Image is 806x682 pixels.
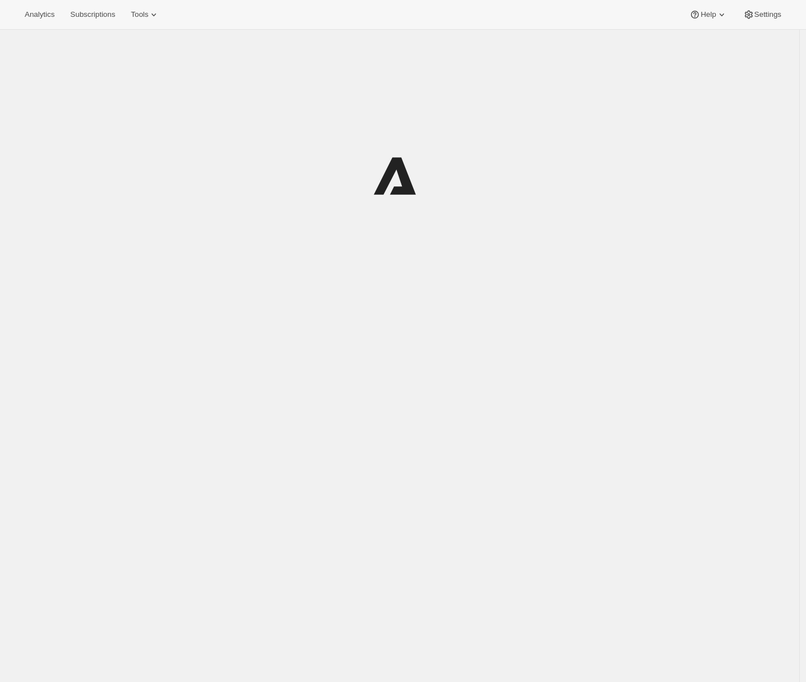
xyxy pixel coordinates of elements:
[63,7,122,22] button: Subscriptions
[700,10,716,19] span: Help
[754,10,781,19] span: Settings
[131,10,148,19] span: Tools
[25,10,54,19] span: Analytics
[18,7,61,22] button: Analytics
[70,10,115,19] span: Subscriptions
[683,7,734,22] button: Help
[736,7,788,22] button: Settings
[124,7,166,22] button: Tools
